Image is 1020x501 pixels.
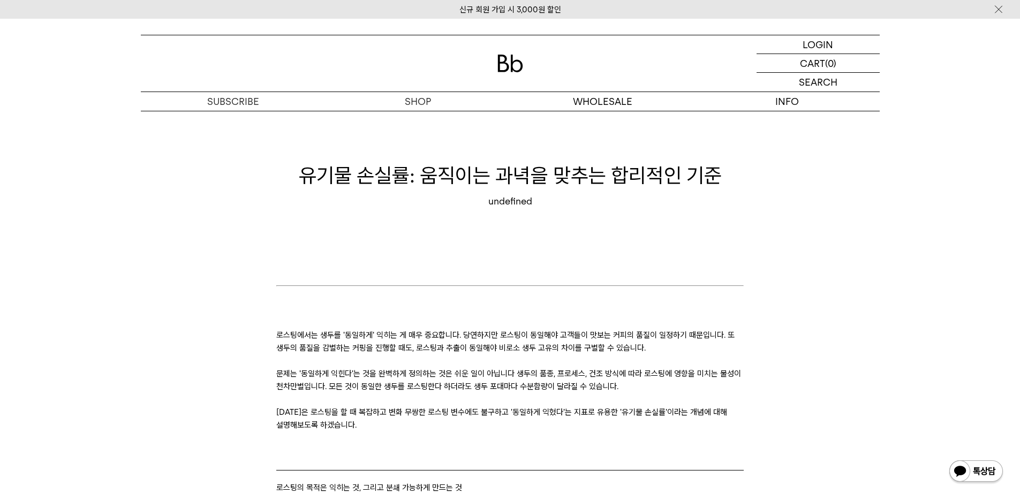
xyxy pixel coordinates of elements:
[510,92,695,111] p: WHOLESALE
[799,73,837,92] p: SEARCH
[757,35,880,54] a: LOGIN
[497,55,523,72] img: 로고
[141,161,880,189] h1: 유기물 손실률: 움직이는 과녁을 맞추는 합리적인 기준
[141,195,880,208] div: undefined
[276,406,744,431] p: [DATE]은 로스팅을 할 때 복잡하고 변화 무쌍한 로스팅 변수에도 불구하고 '동일하게 익혔다'는 지표로 유용한 '유기물 손실률'이라는 개념에 대해 설명해보도록 하겠습니다.
[326,92,510,111] a: SHOP
[803,35,833,54] p: LOGIN
[825,54,836,72] p: (0)
[141,92,326,111] a: SUBSCRIBE
[948,459,1004,485] img: 카카오톡 채널 1:1 채팅 버튼
[695,92,880,111] p: INFO
[757,54,880,73] a: CART (0)
[800,54,825,72] p: CART
[276,367,744,393] p: 문제는 '동일하게 익힌다'는 것을 완벽하게 정의하는 것은 쉬운 일이 아닙니다 생두의 품종, 프로세스, 건조 방식에 따라 로스팅에 영향을 미치는 물성이 천차만별입니다. 모든 것...
[276,329,744,354] p: 로스팅에서는 생두를 '동일하게' 익히는 게 매우 중요합니다. 당연하지만 로스팅이 동일해야 고객들이 맛보는 커피의 품질이 일정하기 때문입니다. 또 생두의 품질을 감별하는 커핑을...
[459,5,561,14] a: 신규 회원 가입 시 3,000원 할인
